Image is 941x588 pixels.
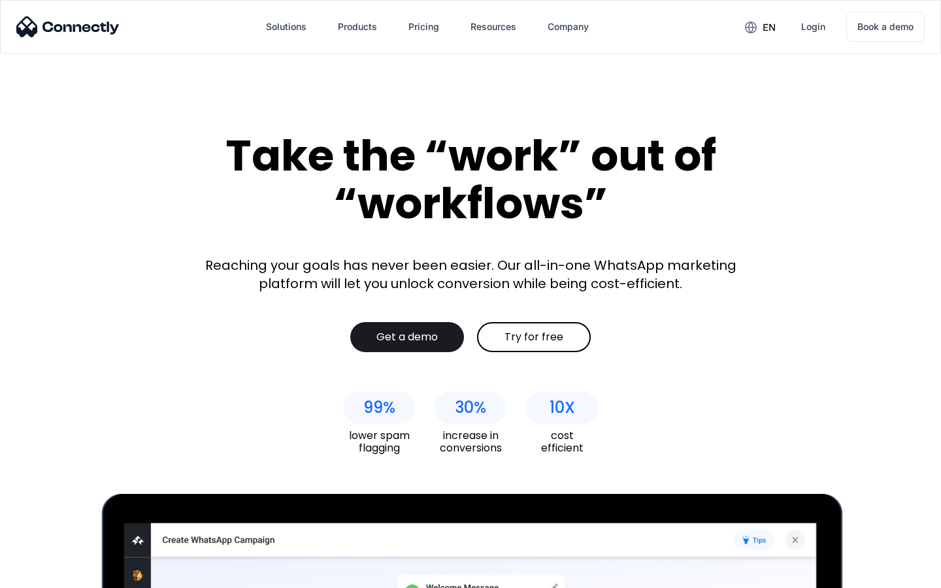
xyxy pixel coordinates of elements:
[338,18,377,36] div: Products
[435,429,506,454] div: increase in conversions
[846,12,925,42] a: Book a demo
[13,565,78,583] aside: Language selected: English
[477,322,591,352] a: Try for free
[376,331,438,344] div: Get a demo
[363,399,395,417] div: 99%
[763,18,776,37] div: en
[16,16,120,37] img: Connectly Logo
[176,132,765,227] div: Take the “work” out of “workflows”
[196,256,745,293] div: Reaching your goals has never been easier. Our all-in-one WhatsApp marketing platform will let yo...
[801,18,825,36] div: Login
[455,399,486,417] div: 30%
[343,429,415,454] div: lower spam flagging
[26,565,78,583] ul: Language list
[398,11,450,42] a: Pricing
[266,18,306,36] div: Solutions
[550,399,575,417] div: 10X
[504,331,563,344] div: Try for free
[408,18,439,36] div: Pricing
[470,18,516,36] div: Resources
[526,429,598,454] div: cost efficient
[548,18,589,36] div: Company
[350,322,464,352] a: Get a demo
[791,11,836,42] a: Login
